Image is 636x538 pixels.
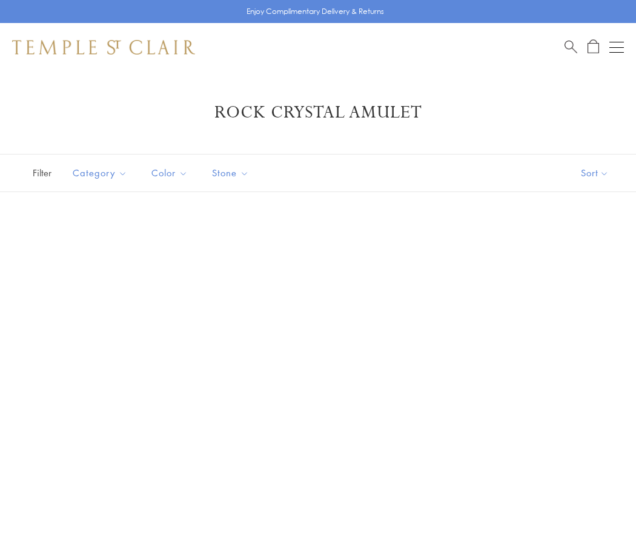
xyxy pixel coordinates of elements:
[142,159,197,187] button: Color
[145,165,197,181] span: Color
[64,159,136,187] button: Category
[609,40,624,55] button: Open navigation
[203,159,258,187] button: Stone
[30,102,606,124] h1: Rock Crystal Amulet
[67,165,136,181] span: Category
[554,154,636,191] button: Show sort by
[565,39,577,55] a: Search
[247,5,384,18] p: Enjoy Complimentary Delivery & Returns
[206,165,258,181] span: Stone
[12,40,195,55] img: Temple St. Clair
[588,39,599,55] a: Open Shopping Bag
